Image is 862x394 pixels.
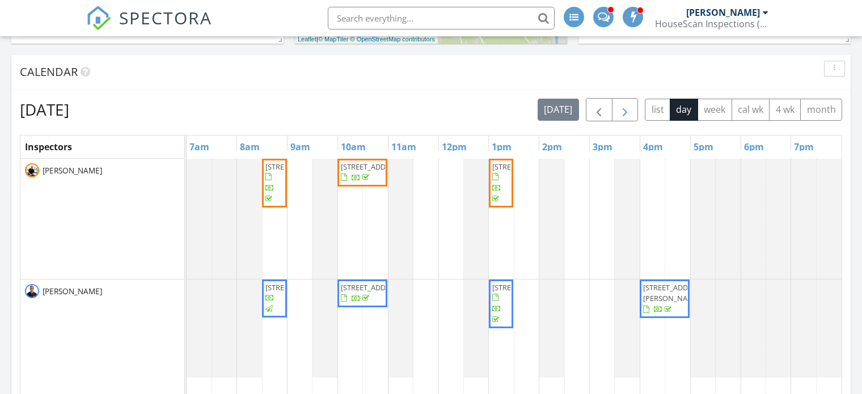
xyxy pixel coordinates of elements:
[20,64,78,79] span: Calendar
[741,138,767,156] a: 6pm
[492,162,556,172] span: [STREET_ADDRESS]
[388,138,419,156] a: 11am
[800,99,842,121] button: month
[350,36,435,43] a: © OpenStreetMap contributors
[328,7,555,29] input: Search everything...
[265,282,329,293] span: [STREET_ADDRESS]
[187,138,212,156] a: 7am
[791,138,817,156] a: 7pm
[338,138,369,156] a: 10am
[686,7,760,18] div: [PERSON_NAME]
[645,99,670,121] button: list
[586,98,612,121] button: Previous day
[25,284,39,298] img: untitled_1080_x_1080_px_1000_x_1080_px.jpg
[341,282,404,293] span: [STREET_ADDRESS]
[25,141,72,153] span: Inspectors
[40,286,104,297] span: [PERSON_NAME]
[539,138,565,156] a: 2pm
[769,99,801,121] button: 4 wk
[698,99,732,121] button: week
[489,138,514,156] a: 1pm
[40,165,104,176] span: [PERSON_NAME]
[439,138,470,156] a: 12pm
[295,35,438,44] div: |
[612,98,639,121] button: Next day
[732,99,770,121] button: cal wk
[237,138,263,156] a: 8am
[655,18,768,29] div: HouseScan Inspections (INS)
[25,163,39,177] img: sean_13_1_of_1.jpg
[20,98,69,121] h2: [DATE]
[492,282,556,293] span: [STREET_ADDRESS]
[643,282,707,303] span: [STREET_ADDRESS][PERSON_NAME]
[341,162,404,172] span: [STREET_ADDRESS]
[670,99,698,121] button: day
[590,138,615,156] a: 3pm
[86,15,212,39] a: SPECTORA
[86,6,111,31] img: The Best Home Inspection Software - Spectora
[298,36,316,43] a: Leaflet
[288,138,313,156] a: 9am
[119,6,212,29] span: SPECTORA
[691,138,716,156] a: 5pm
[318,36,349,43] a: © MapTiler
[640,138,666,156] a: 4pm
[265,162,329,172] span: [STREET_ADDRESS]
[538,99,579,121] button: [DATE]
